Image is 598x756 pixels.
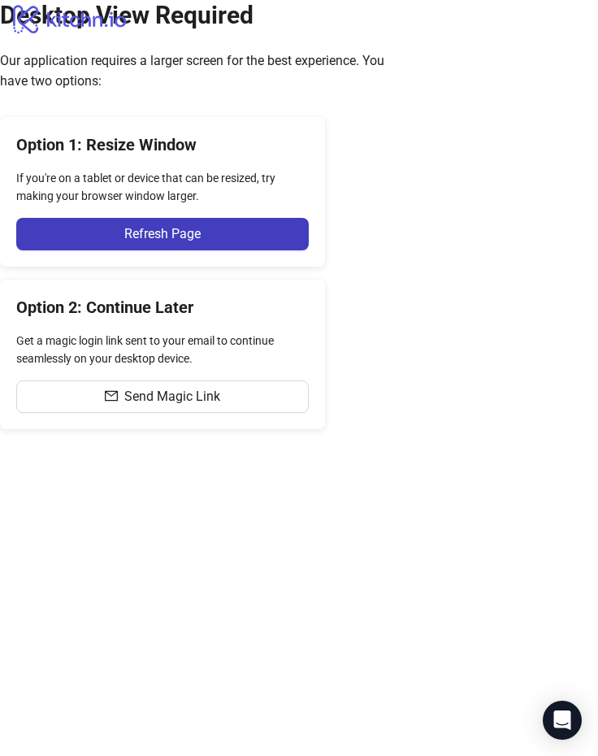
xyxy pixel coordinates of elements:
button: Send Magic Link [16,380,309,413]
h4: Option 2: Continue Later [16,296,309,319]
span: Refresh Page [124,227,201,241]
span: mail [105,389,118,402]
button: Refresh Page [16,218,309,250]
div: Get a magic login link sent to your email to continue seamlessly on your desktop device. [16,332,309,367]
span: Send Magic Link [124,389,220,404]
div: Open Intercom Messenger [543,701,582,740]
h4: Option 1: Resize Window [16,133,309,156]
div: If you're on a tablet or device that can be resized, try making your browser window larger. [16,169,309,205]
